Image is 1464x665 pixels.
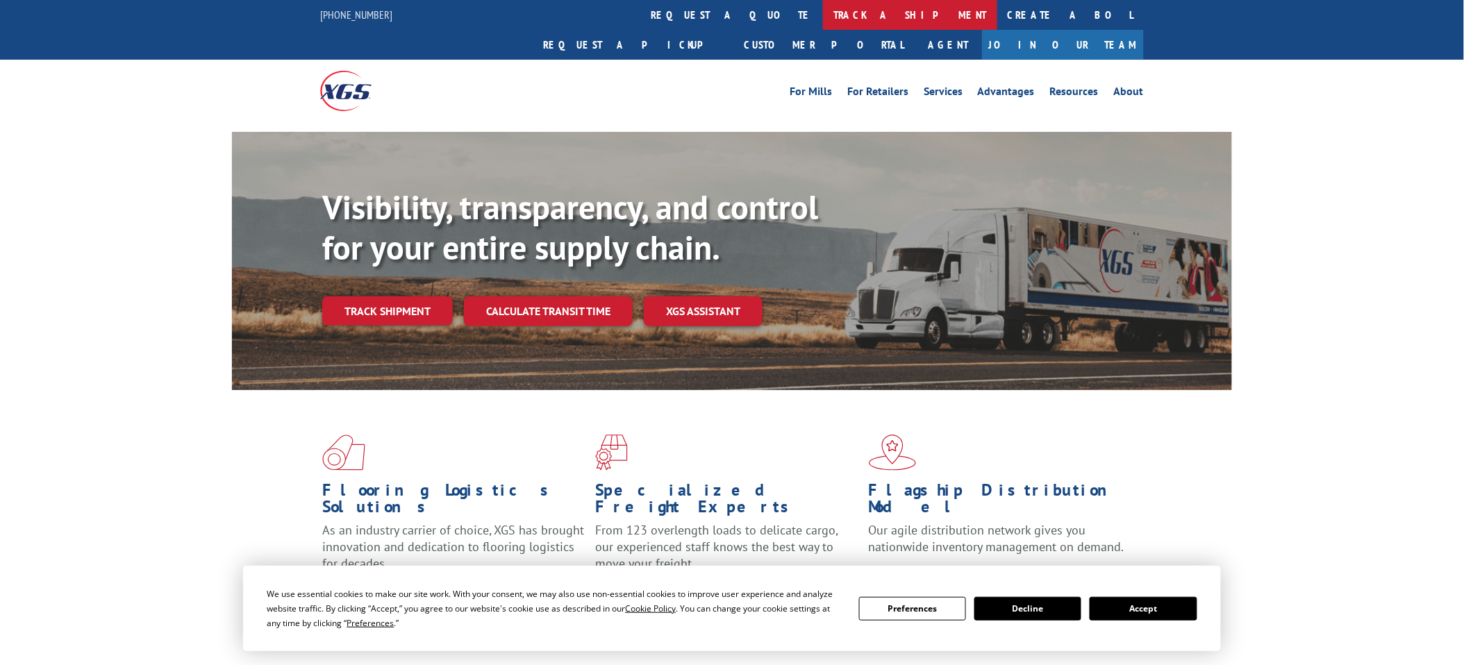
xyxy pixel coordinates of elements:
img: xgs-icon-focused-on-flooring-red [595,435,628,471]
img: xgs-icon-total-supply-chain-intelligence-red [322,435,365,471]
button: Accept [1090,597,1197,621]
a: Resources [1050,86,1099,101]
a: For Retailers [847,86,908,101]
span: As an industry carrier of choice, XGS has brought innovation and dedication to flooring logistics... [322,522,584,571]
a: Customer Portal [733,30,914,60]
b: Visibility, transparency, and control for your entire supply chain. [322,185,818,269]
a: Join Our Team [982,30,1144,60]
a: About [1114,86,1144,101]
img: xgs-icon-flagship-distribution-model-red [869,435,917,471]
button: Decline [974,597,1081,621]
button: Preferences [859,597,966,621]
a: XGS ASSISTANT [644,296,763,326]
a: Request a pickup [533,30,733,60]
a: [PHONE_NUMBER] [320,8,392,22]
a: Services [924,86,963,101]
h1: Flooring Logistics Solutions [322,482,585,522]
a: Agent [914,30,982,60]
div: Cookie Consent Prompt [243,566,1221,651]
span: Our agile distribution network gives you nationwide inventory management on demand. [869,522,1124,555]
h1: Specialized Freight Experts [595,482,858,522]
div: We use essential cookies to make our site work. With your consent, we may also use non-essential ... [267,587,842,630]
h1: Flagship Distribution Model [869,482,1131,522]
span: Cookie Policy [625,603,676,614]
a: Calculate transit time [464,296,633,326]
a: Track shipment [322,296,453,326]
a: For Mills [790,86,832,101]
a: Advantages [978,86,1035,101]
p: From 123 overlength loads to delicate cargo, our experienced staff knows the best way to move you... [595,522,858,584]
span: Preferences [347,617,394,629]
